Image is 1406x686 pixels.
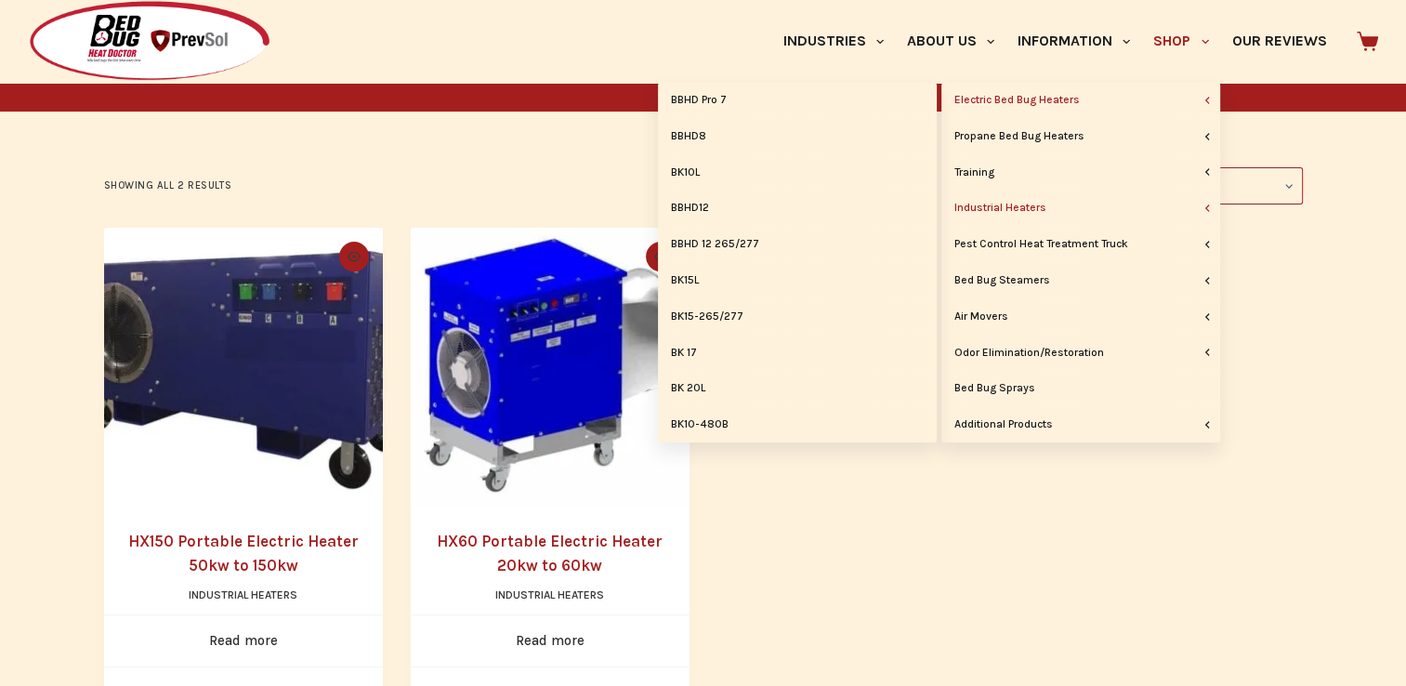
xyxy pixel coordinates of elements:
[658,155,937,191] a: BK10L
[104,615,383,666] a: Read more about “HX150 Portable Electric Heater 50kw to 150kw”
[411,228,690,507] a: HX60 Portable Electric Heater 20kw to 60kw
[104,178,232,194] p: Showing all 2 results
[941,336,1220,371] a: Odor Elimination/Restoration
[658,407,937,442] a: BK10-480B
[495,588,604,601] a: Industrial Heaters
[658,299,937,335] a: BK15-265/277
[941,227,1220,262] a: Pest Control Heat Treatment Truck
[658,336,937,371] a: BK 17
[15,7,71,63] button: Open LiveChat chat widget
[941,119,1220,154] a: Propane Bed Bug Heaters
[941,407,1220,442] a: Additional Products
[941,299,1220,335] a: Air Movers
[437,532,663,574] a: HX60 Portable Electric Heater 20kw to 60kw
[128,532,359,574] a: HX150 Portable Electric Heater 50kw to 150kw
[411,615,690,666] a: Read more about “HX60 Portable Electric Heater 20kw to 60kw”
[941,191,1220,226] a: Industrial Heaters
[646,242,676,271] button: Quick view toggle
[658,371,937,406] a: BK 20L
[658,263,937,298] a: BK15L
[658,119,937,154] a: BBHD8
[104,228,383,507] a: HX150 Portable Electric Heater 50kw to 150kw
[658,83,937,118] a: BBHD Pro 7
[339,242,369,271] button: Quick view toggle
[941,155,1220,191] a: Training
[941,371,1220,406] a: Bed Bug Sprays
[941,83,1220,118] a: Electric Bed Bug Heaters
[658,227,937,262] a: BBHD 12 265/277
[941,263,1220,298] a: Bed Bug Steamers
[189,588,297,601] a: Industrial Heaters
[658,191,937,226] a: BBHD12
